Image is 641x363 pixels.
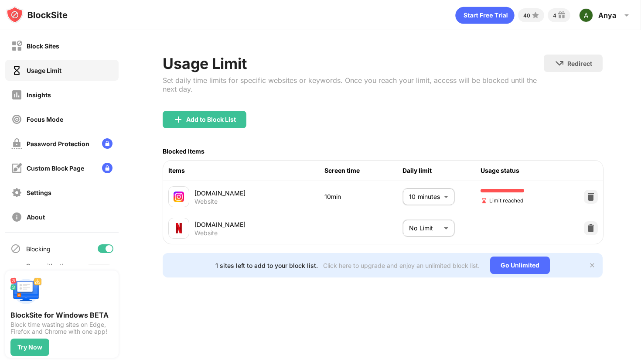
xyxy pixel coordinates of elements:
[27,140,89,147] div: Password Protection
[481,166,559,175] div: Usage status
[163,76,544,93] div: Set daily time limits for specific websites or keywords. Once you reach your limit, access will b...
[27,164,84,172] div: Custom Block Page
[11,163,22,174] img: customize-block-page-off.svg
[174,223,184,233] img: favicons
[11,138,22,149] img: password-protection-off.svg
[27,67,61,74] div: Usage Limit
[27,91,51,99] div: Insights
[168,166,324,175] div: Items
[324,192,402,202] div: 10min
[6,6,68,24] img: logo-blocksite.svg
[102,138,113,149] img: lock-menu.svg
[163,55,544,72] div: Usage Limit
[589,262,596,269] img: x-button.svg
[523,12,530,19] div: 40
[598,11,616,20] div: Anya
[409,192,440,202] p: 10 minutes
[481,197,488,204] img: hourglass-end.svg
[10,243,21,254] img: blocking-icon.svg
[409,223,440,233] p: No Limit
[11,114,22,125] img: focus-off.svg
[27,213,45,221] div: About
[11,65,22,76] img: time-usage-on.svg
[194,188,324,198] div: [DOMAIN_NAME]
[323,262,480,269] div: Click here to upgrade and enjoy an unlimited block list.
[10,276,42,307] img: push-desktop.svg
[11,187,22,198] img: settings-off.svg
[553,12,556,19] div: 4
[10,264,21,275] img: sync-icon.svg
[194,198,218,205] div: Website
[10,311,113,319] div: BlockSite for Windows BETA
[102,163,113,173] img: lock-menu.svg
[567,60,592,67] div: Redirect
[215,262,318,269] div: 1 sites left to add to your block list.
[17,344,42,351] div: Try Now
[11,212,22,223] img: about-off.svg
[27,189,51,196] div: Settings
[11,89,22,100] img: insights-off.svg
[174,192,184,202] img: favicons
[481,196,523,205] span: Limit reached
[455,7,515,24] div: animation
[163,147,205,155] div: Blocked Items
[194,229,218,237] div: Website
[26,262,71,277] div: Sync with other devices
[579,8,593,22] img: ACg8ocIo1E_nOa7eb3gIF0UMQ0DRs-FqHm8guBT2VFxCZC9BNt88me35=s96-c
[490,257,550,274] div: Go Unlimited
[186,116,236,123] div: Add to Block List
[11,41,22,51] img: block-off.svg
[27,42,59,50] div: Block Sites
[402,166,481,175] div: Daily limit
[324,166,402,175] div: Screen time
[26,245,51,253] div: Blocking
[530,10,541,21] img: points-small.svg
[194,220,324,229] div: [DOMAIN_NAME]
[27,116,63,123] div: Focus Mode
[556,10,567,21] img: reward-small.svg
[10,321,113,335] div: Block time wasting sites on Edge, Firefox and Chrome with one app!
